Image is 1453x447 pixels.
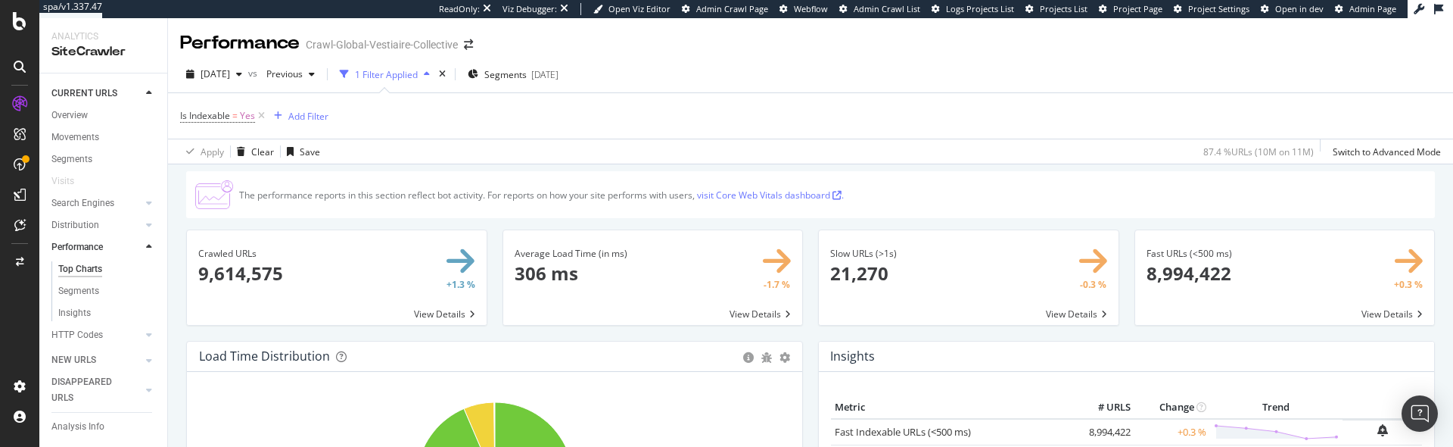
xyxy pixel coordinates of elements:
[1203,145,1314,158] div: 87.4 % URLs ( 10M on 11M )
[239,189,844,202] div: The performance reports in this section reflect bot activity. For reports on how your site perfor...
[608,3,670,14] span: Open Viz Editor
[1335,3,1396,15] a: Admin Page
[58,305,91,321] div: Insights
[51,173,89,189] a: Visits
[288,110,328,123] div: Add Filter
[232,109,238,122] span: =
[531,68,558,81] div: [DATE]
[58,261,102,277] div: Top Charts
[502,3,557,15] div: Viz Debugger:
[51,43,155,61] div: SiteCrawler
[334,62,436,86] button: 1 Filter Applied
[268,107,328,125] button: Add Filter
[51,130,99,145] div: Movements
[794,3,828,14] span: Webflow
[696,3,768,14] span: Admin Crawl Page
[1134,419,1210,445] td: +0.3 %
[51,173,74,189] div: Visits
[51,419,157,435] a: Analysis Info
[195,180,233,209] img: CjTTJyXI.png
[51,374,128,406] div: DISAPPEARED URLS
[51,352,96,368] div: NEW URLS
[180,30,300,56] div: Performance
[436,67,449,82] div: times
[439,3,480,15] div: ReadOnly:
[248,67,260,80] span: vs
[51,327,103,343] div: HTTP Codes
[779,352,790,363] div: gear
[306,37,458,52] div: Crawl-Global-Vestiaire-Collective
[58,305,157,321] a: Insights
[1210,396,1343,419] th: Trend
[697,189,844,202] a: visit Core Web Vitals dashboard .
[51,86,117,102] div: CURRENT URLS
[462,62,565,86] button: Segments[DATE]
[1099,3,1162,15] a: Project Page
[180,109,230,122] span: Is Indexable
[180,139,224,164] button: Apply
[260,62,321,86] button: Previous
[51,352,142,368] a: NEW URLS
[51,130,157,145] a: Movements
[1188,3,1249,14] span: Project Settings
[51,108,157,123] a: Overview
[201,145,224,158] div: Apply
[180,62,248,86] button: [DATE]
[1275,3,1324,14] span: Open in dev
[240,105,255,127] span: Yes
[831,396,1074,419] th: Metric
[1261,3,1324,15] a: Open in dev
[58,261,157,277] a: Top Charts
[51,239,142,255] a: Performance
[743,352,754,363] div: circle-info
[51,374,142,406] a: DISAPPEARED URLS
[839,3,920,15] a: Admin Crawl List
[355,68,418,81] div: 1 Filter Applied
[932,3,1014,15] a: Logs Projects List
[1040,3,1087,14] span: Projects List
[830,346,875,367] h4: Insights
[1349,3,1396,14] span: Admin Page
[1025,3,1087,15] a: Projects List
[201,67,230,80] span: 2025 Sep. 16th
[1402,395,1438,432] div: Open Intercom Messenger
[1074,396,1134,419] th: # URLS
[51,108,88,123] div: Overview
[300,145,320,158] div: Save
[51,195,142,211] a: Search Engines
[231,139,274,164] button: Clear
[58,283,99,299] div: Segments
[946,3,1014,14] span: Logs Projects List
[1377,424,1388,436] div: bell-plus
[199,349,330,364] div: Load Time Distribution
[281,139,320,164] button: Save
[1174,3,1249,15] a: Project Settings
[51,195,114,211] div: Search Engines
[251,145,274,158] div: Clear
[682,3,768,15] a: Admin Crawl Page
[58,283,157,299] a: Segments
[1113,3,1162,14] span: Project Page
[260,67,303,80] span: Previous
[51,217,142,233] a: Distribution
[51,217,99,233] div: Distribution
[1333,145,1441,158] div: Switch to Advanced Mode
[1327,139,1441,164] button: Switch to Advanced Mode
[464,39,473,50] div: arrow-right-arrow-left
[51,152,92,167] div: Segments
[779,3,828,15] a: Webflow
[51,86,142,102] a: CURRENT URLS
[761,352,772,363] div: bug
[1074,419,1134,445] td: 8,994,422
[51,152,157,167] a: Segments
[835,425,971,439] a: Fast Indexable URLs (<500 ms)
[51,327,142,343] a: HTTP Codes
[51,239,103,255] div: Performance
[1134,396,1210,419] th: Change
[51,419,104,435] div: Analysis Info
[51,30,155,43] div: Analytics
[484,68,527,81] span: Segments
[854,3,920,14] span: Admin Crawl List
[593,3,670,15] a: Open Viz Editor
